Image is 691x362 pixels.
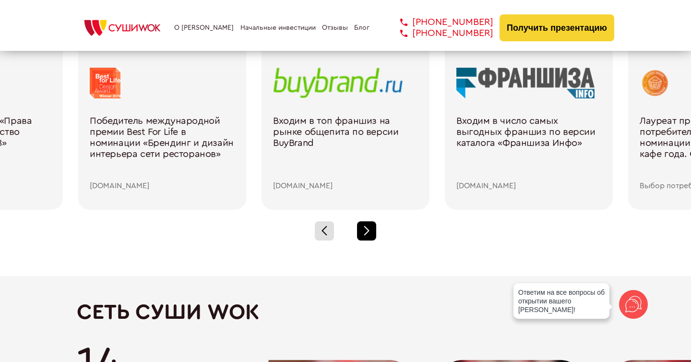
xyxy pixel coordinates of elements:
[77,17,168,38] img: СУШИWOK
[456,116,601,182] div: Входим в число самых выгодных франшиз по версии каталога «Франшиза Инфо»
[322,24,348,32] a: Отзывы
[456,181,601,190] div: [DOMAIN_NAME]
[77,300,614,325] h2: Сеть Суши Wok
[513,283,609,319] div: Ответим на все вопросы об открытии вашего [PERSON_NAME]!
[386,28,493,39] a: [PHONE_NUMBER]
[174,24,234,32] a: О [PERSON_NAME]
[456,68,601,191] a: Входим в число самых выгодных франшиз по версии каталога «Франшиза Инфо» [DOMAIN_NAME]
[386,17,493,28] a: [PHONE_NUMBER]
[90,116,235,182] div: Победитель международной премии Best For Life в номинации «Брендинг и дизайн интерьера сети ресто...
[273,116,418,182] div: Входим в топ франшиз на рынке общепита по версии BuyBrand
[273,181,418,190] div: [DOMAIN_NAME]
[90,181,235,190] div: [DOMAIN_NAME]
[240,24,316,32] a: Начальные инвестиции
[354,24,369,32] a: Блог
[500,14,614,41] button: Получить презентацию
